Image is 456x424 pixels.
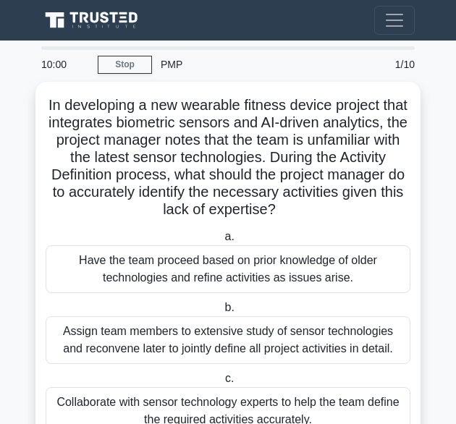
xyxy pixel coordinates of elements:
h5: In developing a new wearable fitness device project that integrates biometric sensors and AI-driv... [44,96,412,219]
span: c. [225,372,234,384]
a: Stop [98,56,152,74]
span: a. [225,230,235,242]
div: Have the team proceed based on prior knowledge of older technologies and refine activities as iss... [46,245,410,293]
div: PMP [152,50,358,79]
div: Assign team members to extensive study of sensor technologies and reconvene later to jointly defi... [46,316,410,364]
span: b. [225,301,235,313]
div: 10:00 [33,50,98,79]
div: 1/10 [358,50,423,79]
button: Toggle navigation [374,6,415,35]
